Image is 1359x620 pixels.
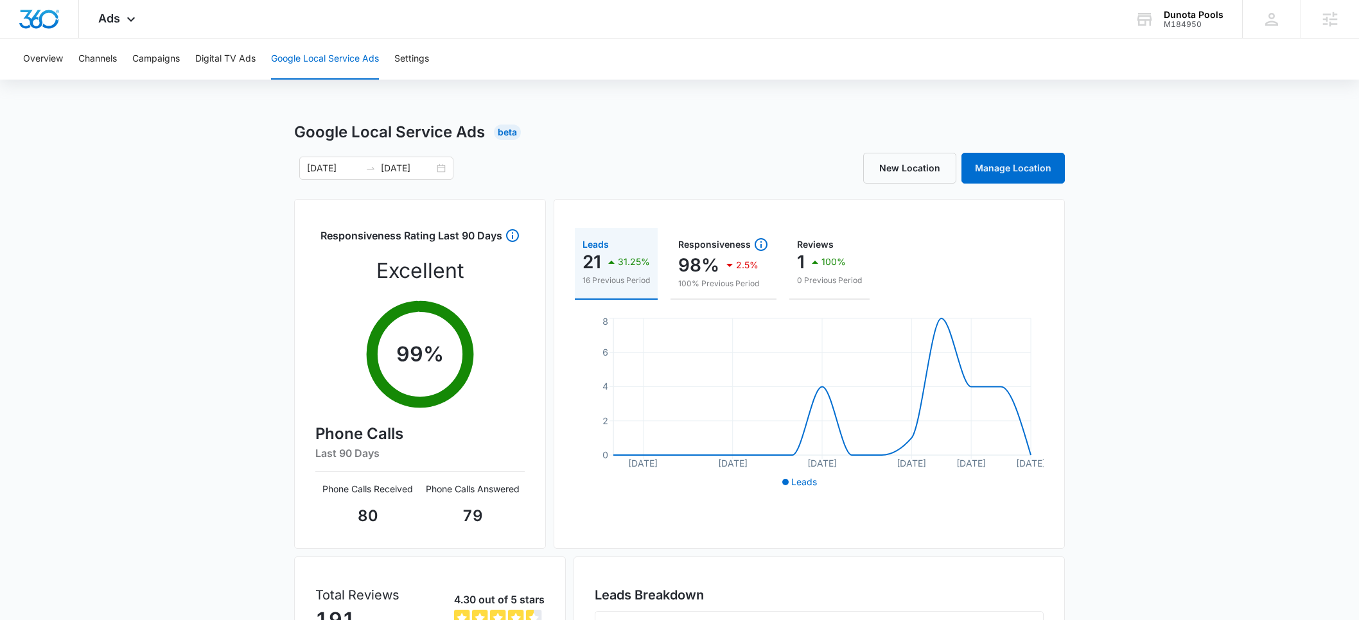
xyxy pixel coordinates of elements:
[678,255,719,275] p: 98%
[618,257,650,266] p: 31.25%
[420,504,525,528] p: 79
[315,504,420,528] p: 80
[376,255,464,286] p: Excellent
[494,125,521,140] div: Beta
[718,458,748,469] tspan: [DATE]
[678,237,769,252] div: Responsiveness
[294,121,485,144] h1: Google Local Service Ads
[863,153,956,184] a: New Location
[602,316,608,327] tspan: 8
[602,381,608,392] tspan: 4
[365,163,376,173] span: swap-right
[381,161,434,175] input: End date
[320,228,502,250] h3: Responsiveness Rating Last 90 Days
[132,39,180,80] button: Campaigns
[98,12,120,25] span: Ads
[420,482,525,495] p: Phone Calls Answered
[956,458,986,469] tspan: [DATE]
[271,39,379,80] button: Google Local Service Ads
[602,415,608,426] tspan: 2
[821,257,846,266] p: 100%
[602,347,608,357] tspan: 6
[897,458,926,469] tspan: [DATE]
[454,592,545,607] p: 4.30 out of 5 stars
[195,39,256,80] button: Digital TV Ads
[628,458,658,469] tspan: [DATE]
[583,252,601,272] p: 21
[315,482,420,495] p: Phone Calls Received
[315,445,525,461] h6: Last 90 Days
[583,240,650,249] div: Leads
[1164,20,1223,29] div: account id
[602,449,608,460] tspan: 0
[396,339,444,370] p: 99 %
[78,39,117,80] button: Channels
[583,275,650,286] p: 16 Previous Period
[807,458,837,469] tspan: [DATE]
[736,261,758,270] p: 2.5%
[365,163,376,173] span: to
[791,476,817,487] span: Leads
[595,585,1044,605] h3: Leads Breakdown
[23,39,63,80] button: Overview
[315,422,525,445] h4: Phone Calls
[315,585,399,605] p: Total Reviews
[797,275,862,286] p: 0 Previous Period
[1016,458,1046,469] tspan: [DATE]
[678,278,769,289] p: 100% Previous Period
[307,161,360,175] input: Start date
[797,252,805,272] p: 1
[961,153,1065,184] a: Manage Location
[1164,10,1223,20] div: account name
[394,39,429,80] button: Settings
[797,240,862,249] div: Reviews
